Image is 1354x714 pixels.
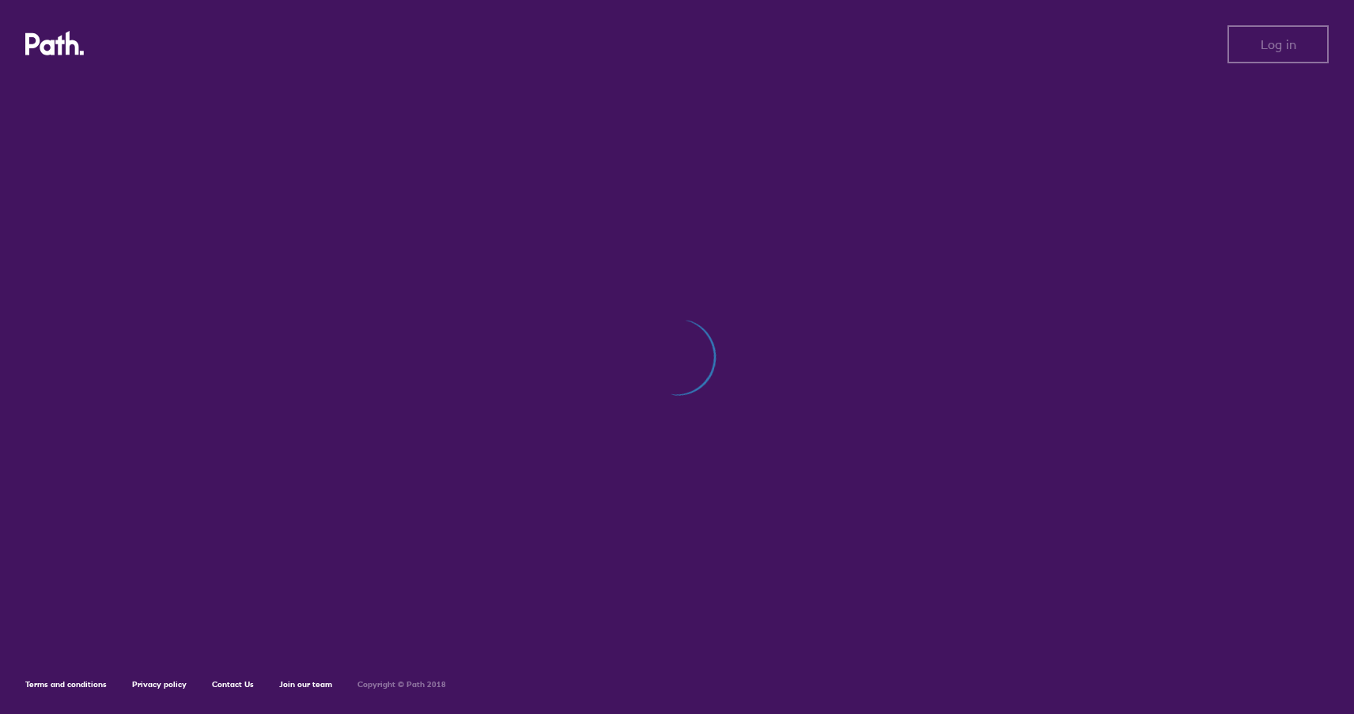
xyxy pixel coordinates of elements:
[1227,25,1329,63] button: Log in
[25,679,107,689] a: Terms and conditions
[357,680,446,689] h6: Copyright © Path 2018
[279,679,332,689] a: Join our team
[1261,37,1296,51] span: Log in
[212,679,254,689] a: Contact Us
[132,679,187,689] a: Privacy policy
